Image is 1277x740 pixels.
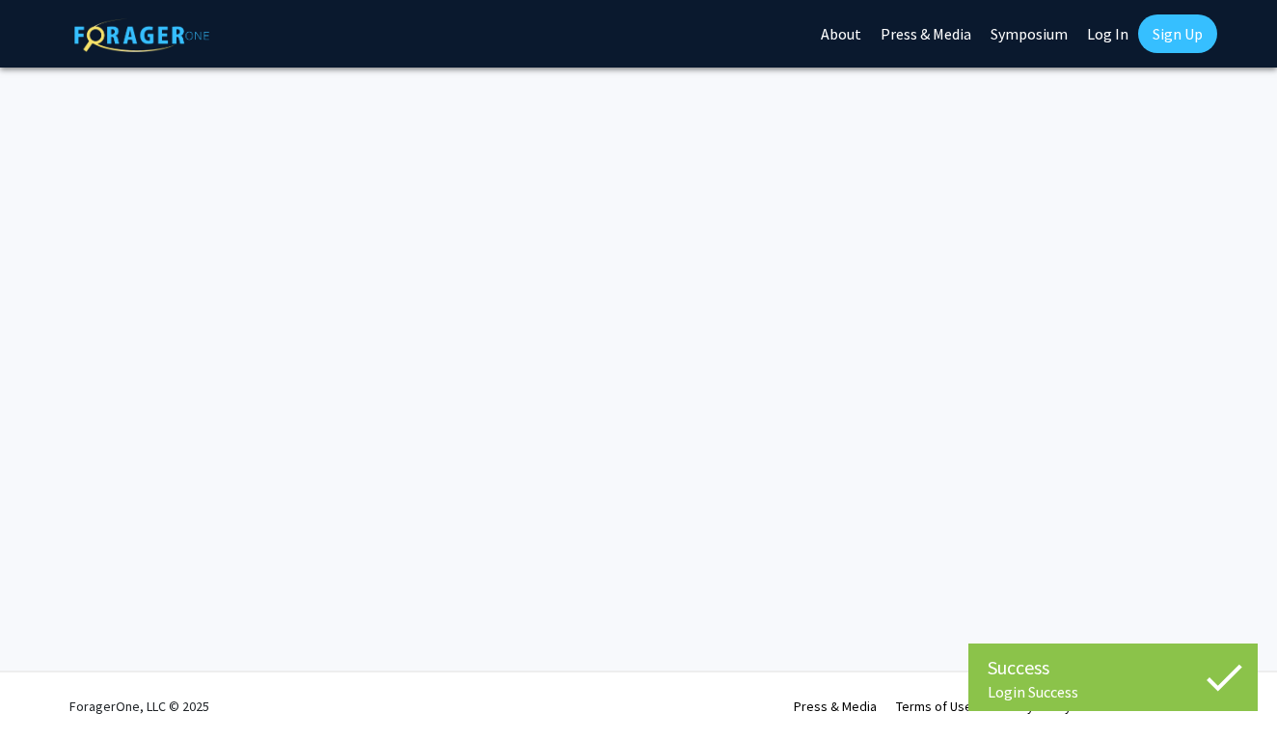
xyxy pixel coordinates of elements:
div: Login Success [988,682,1238,701]
a: Sign Up [1138,14,1217,53]
div: Success [988,653,1238,682]
a: Terms of Use [896,698,972,715]
div: ForagerOne, LLC © 2025 [69,672,209,740]
img: ForagerOne Logo [74,18,209,52]
a: Press & Media [794,698,877,715]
